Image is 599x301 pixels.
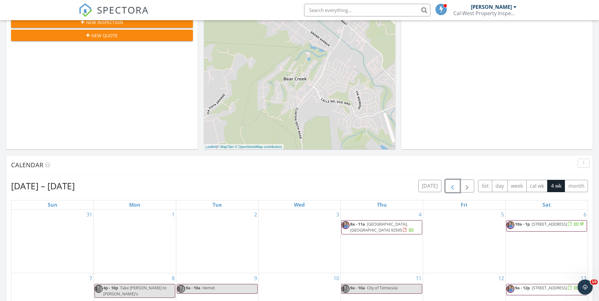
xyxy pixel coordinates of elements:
[453,10,517,16] div: Cal-West Property Inspections
[177,285,185,293] img: glenn_profile_pic.jpg
[507,180,527,192] button: week
[217,145,234,149] a: © MapTiler
[11,30,193,41] button: New Quote
[235,145,282,149] a: © OpenStreetMap contributors
[341,220,422,234] a: 8a - 11a [GEOGRAPHIC_DATA], [GEOGRAPHIC_DATA] 92595
[85,210,93,220] a: Go to August 31, 2025
[204,144,284,150] div: |
[506,284,587,295] a: 9a - 12p [STREET_ADDRESS]
[500,210,505,220] a: Go to September 5, 2025
[91,32,118,39] span: New Quote
[95,285,103,293] img: glenn_profile_pic.jpg
[578,280,593,295] iframe: Intercom live chat
[79,9,149,22] a: SPECTORA
[350,285,365,291] span: 9a - 10a
[206,145,216,149] a: Leaflet
[304,4,430,16] input: Search everything...
[176,210,258,273] td: Go to September 2, 2025
[582,210,588,220] a: Go to September 6, 2025
[506,221,514,229] img: glenn_profile_pic.jpg
[445,180,460,192] button: Previous
[423,210,506,273] td: Go to September 5, 2025
[367,285,398,291] span: City of Temecula
[565,180,588,192] button: month
[417,210,423,220] a: Go to September 4, 2025
[541,200,552,209] a: Saturday
[335,210,340,220] a: Go to September 3, 2025
[258,210,341,273] td: Go to September 3, 2025
[202,285,215,291] span: Hemet
[342,285,350,293] img: glenn_profile_pic.jpg
[97,3,149,16] span: SPECTORA
[471,4,512,10] div: [PERSON_NAME]
[505,210,588,273] td: Go to September 6, 2025
[11,210,94,273] td: Go to August 31, 2025
[211,200,223,209] a: Tuesday
[415,273,423,283] a: Go to September 11, 2025
[11,180,75,192] h2: [DATE] – [DATE]
[515,221,530,227] span: 10a - 1p
[532,285,567,291] span: [STREET_ADDRESS]
[376,200,388,209] a: Thursday
[526,180,548,192] button: cal wk
[418,180,441,192] button: [DATE]
[459,200,469,209] a: Friday
[253,273,258,283] a: Go to September 9, 2025
[94,210,176,273] td: Go to September 1, 2025
[579,273,588,283] a: Go to September 13, 2025
[11,16,193,28] button: New Inspection
[88,273,93,283] a: Go to September 7, 2025
[350,221,365,227] span: 8a - 11a
[332,273,340,283] a: Go to September 10, 2025
[253,210,258,220] a: Go to September 2, 2025
[497,273,505,283] a: Go to September 12, 2025
[547,180,565,192] button: 4 wk
[350,221,414,233] a: 8a - 11a [GEOGRAPHIC_DATA], [GEOGRAPHIC_DATA] 92595
[515,285,585,291] a: 9a - 12p [STREET_ADDRESS]
[350,221,408,233] span: [GEOGRAPHIC_DATA], [GEOGRAPHIC_DATA] 92595
[128,200,142,209] a: Monday
[515,285,530,291] span: 9a - 12p
[46,200,59,209] a: Sunday
[103,285,118,291] span: 4p - 10p
[103,285,167,297] span: Take [PERSON_NAME] to [PERSON_NAME]'s
[341,210,423,273] td: Go to September 4, 2025
[342,221,350,229] img: glenn_profile_pic.jpg
[460,180,475,192] button: Next
[293,200,306,209] a: Wednesday
[478,180,492,192] button: list
[506,220,587,232] a: 10a - 1p [STREET_ADDRESS]
[492,180,508,192] button: day
[171,273,176,283] a: Go to September 8, 2025
[590,280,598,285] span: 10
[532,221,567,227] span: [STREET_ADDRESS]
[11,161,43,169] span: Calendar
[171,210,176,220] a: Go to September 1, 2025
[186,285,201,291] span: 9a - 10a
[79,3,93,17] img: The Best Home Inspection Software - Spectora
[515,221,585,227] a: 10a - 1p [STREET_ADDRESS]
[506,285,514,293] img: glenn_profile_pic.jpg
